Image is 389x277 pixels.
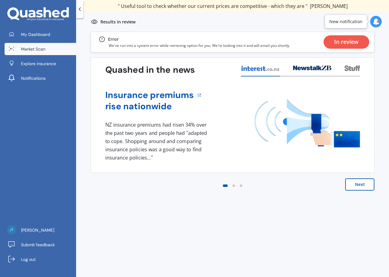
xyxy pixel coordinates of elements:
[5,28,76,40] a: My Dashboard
[329,19,363,25] div: New notification
[5,224,76,236] a: [PERSON_NAME]
[100,19,135,25] p: Results in review
[105,64,195,75] h3: Quashed in the news
[254,99,360,147] img: media image
[5,72,76,84] a: Notifications
[21,242,55,248] span: Submit feedback
[5,58,76,70] a: Explore insurance
[105,121,209,162] div: NZ insurance premiums had risen 34% over the past two years and people had "adapted to cope. Shop...
[109,43,290,48] p: We've run into a system error while retrieving option for you. We're looking into it and will ema...
[5,253,76,265] a: Log out
[21,256,36,262] span: Log out
[334,35,359,49] div: In review
[21,227,54,233] span: [PERSON_NAME]
[105,101,194,112] a: rise nationwide
[108,36,119,43] div: Error
[118,3,348,9] div: " Useful tool to check whether our current prices are competitive - which they are "
[91,18,98,26] img: inReview.1b73fd28b8dc78d21cc1.svg
[7,225,16,234] img: 76b97b5c11cf4446983efeaf729126ab
[21,46,45,52] span: Market Scan
[310,3,348,9] span: [PERSON_NAME]
[105,89,194,101] a: Insurance premiums
[345,178,374,191] button: Next
[21,31,50,37] span: My Dashboard
[5,43,76,55] a: Market Scan
[5,239,76,251] a: Submit feedback
[21,61,56,67] span: Explore insurance
[21,75,46,81] span: Notifications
